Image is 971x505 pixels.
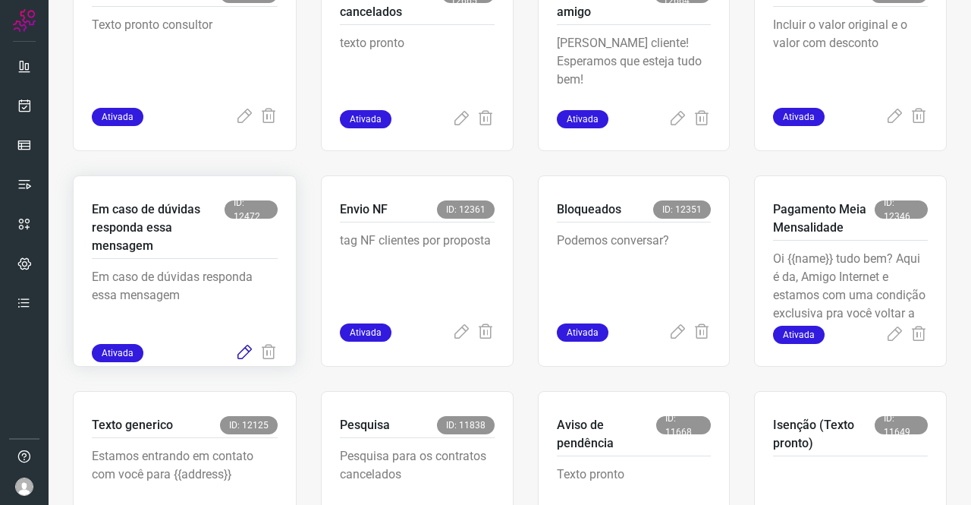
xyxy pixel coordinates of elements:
img: avatar-user-boy.jpg [15,478,33,496]
p: Bloqueados [557,200,621,219]
p: [PERSON_NAME] cliente! Esperamos que esteja tudo bem! [557,34,712,110]
p: Em caso de dúvidas responda essa mensagem [92,200,225,255]
span: ID: 11649 [875,416,928,434]
span: ID: 12346 [875,200,928,219]
span: Ativada [340,110,391,128]
span: ID: 11838 [437,416,495,434]
span: Ativada [92,108,143,126]
span: Ativada [557,110,608,128]
p: Pesquisa [340,416,390,434]
span: Ativada [773,108,825,126]
span: Ativada [773,326,825,344]
p: Texto generico [92,416,173,434]
p: Incluir o valor original e o valor com desconto [773,16,928,92]
img: Logo [13,9,36,32]
p: tag NF clientes por proposta [340,232,495,308]
span: ID: 12351 [653,200,711,219]
span: ID: 12361 [437,200,495,219]
span: ID: 12125 [220,416,278,434]
p: Podemos conversar? [557,232,712,308]
span: ID: 11668 [656,416,711,434]
p: Pagamento Meia Mensalidade [773,200,875,237]
p: Envio NF [340,200,388,219]
span: Ativada [557,324,608,342]
p: Isenção (Texto pronto) [773,416,875,453]
p: Aviso de pendência [557,416,656,453]
span: Ativada [340,324,391,342]
p: Oi {{name}} tudo bem? Aqui é da, Amigo Internet e estamos com uma condição exclusiva pra você vol... [773,250,928,326]
span: ID: 12472 [225,200,278,219]
p: Em caso de dúvidas responda essa mensagem [92,268,278,344]
p: Texto pronto consultor [92,16,278,92]
span: Ativada [92,344,143,362]
p: texto pronto [340,34,495,110]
